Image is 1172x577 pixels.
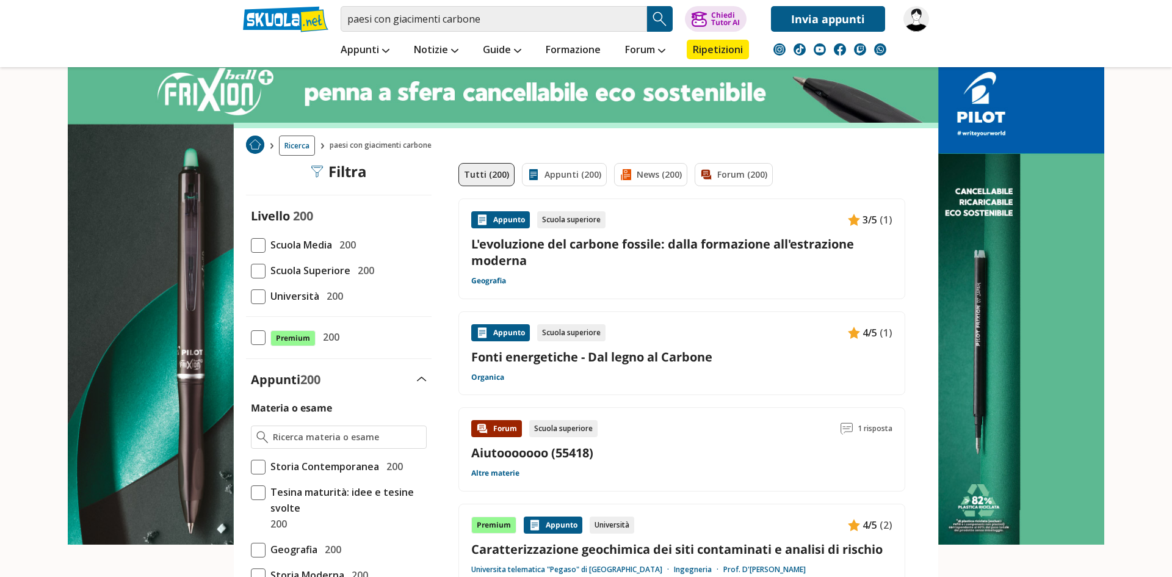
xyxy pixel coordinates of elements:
[471,372,504,382] a: Organica
[674,565,723,575] a: Ingegneria
[246,136,264,154] img: Home
[858,420,892,437] span: 1 risposta
[590,517,634,534] div: Università
[622,40,668,62] a: Forum
[471,276,506,286] a: Geografia
[256,431,268,443] img: Ricerca materia o esame
[471,565,674,575] a: Universita telematica "Pegaso" di [GEOGRAPHIC_DATA]
[417,377,427,382] img: Apri e chiudi sezione
[537,211,606,228] div: Scuola superiore
[458,163,515,186] a: Tutti (200)
[814,43,826,56] img: youtube
[480,40,524,62] a: Guide
[687,40,749,59] a: Ripetizioni
[273,431,421,443] input: Ricerca materia o esame
[522,163,607,186] a: Appunti (200)
[471,468,519,478] a: Altre materie
[471,211,530,228] div: Appunto
[771,6,885,32] a: Invia appunti
[471,517,516,534] div: Premium
[711,12,740,26] div: Chiedi Tutor AI
[614,163,687,186] a: News (200)
[834,43,846,56] img: facebook
[695,163,773,186] a: Forum (200)
[848,327,860,339] img: Appunti contenuto
[529,519,541,531] img: Appunti contenuto
[266,459,379,474] span: Storia Contemporanea
[471,236,892,269] a: L'evoluzione del carbone fossile: dalla formazione all'estrazione moderna
[322,288,343,304] span: 200
[471,324,530,341] div: Appunto
[382,459,403,474] span: 200
[471,420,522,437] div: Forum
[874,43,886,56] img: WhatsApp
[251,371,320,388] label: Appunti
[700,169,712,181] img: Forum filtro contenuto
[841,423,853,435] img: Commenti lettura
[880,325,892,341] span: (1)
[476,214,488,226] img: Appunti contenuto
[353,263,374,278] span: 200
[266,288,319,304] span: Università
[266,237,332,253] span: Scuola Media
[266,263,350,278] span: Scuola Superiore
[863,325,877,341] span: 4/5
[854,43,866,56] img: twitch
[251,401,332,415] label: Materia o esame
[311,165,324,178] img: Filtra filtri mobile
[338,40,392,62] a: Appunti
[266,484,427,516] span: Tesina maturità: idee e tesine svolte
[311,163,367,180] div: Filtra
[773,43,786,56] img: instagram
[246,136,264,156] a: Home
[537,324,606,341] div: Scuola superiore
[651,10,669,28] img: Cerca appunti, riassunti o versioni
[476,327,488,339] img: Appunti contenuto
[723,565,806,575] a: Prof. D'[PERSON_NAME]
[903,6,929,32] img: francesca.bistro
[529,420,598,437] div: Scuola superiore
[300,371,320,388] span: 200
[330,136,436,156] span: paesi con giacimenti carbone
[411,40,461,62] a: Notizie
[318,329,339,345] span: 200
[880,517,892,533] span: (2)
[335,237,356,253] span: 200
[794,43,806,56] img: tiktok
[543,40,604,62] a: Formazione
[471,445,593,461] a: Aiutooooooo (55418)
[266,516,287,532] span: 200
[880,212,892,228] span: (1)
[647,6,673,32] button: Search Button
[685,6,747,32] button: ChiediTutor AI
[863,212,877,228] span: 3/5
[524,517,582,534] div: Appunto
[471,541,892,557] a: Caratterizzazione geochimica dei siti contaminati e analisi di rischio
[251,208,290,224] label: Livello
[848,214,860,226] img: Appunti contenuto
[863,517,877,533] span: 4/5
[527,169,540,181] img: Appunti filtro contenuto
[476,423,488,435] img: Forum contenuto
[848,519,860,531] img: Appunti contenuto
[320,542,341,557] span: 200
[270,330,316,346] span: Premium
[266,542,317,557] span: Geografia
[341,6,647,32] input: Cerca appunti, riassunti o versioni
[279,136,315,156] a: Ricerca
[293,208,313,224] span: 200
[471,349,892,365] a: Fonti energetiche - Dal legno al Carbone
[620,169,632,181] img: News filtro contenuto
